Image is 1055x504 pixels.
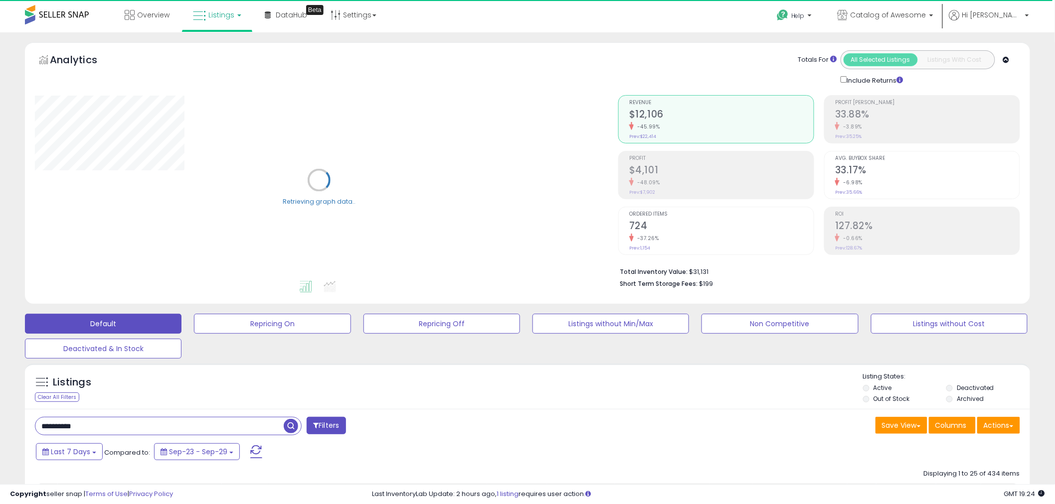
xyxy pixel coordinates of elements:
[208,10,234,20] span: Listings
[634,235,659,242] small: -37.26%
[629,212,814,217] span: Ordered Items
[835,212,1020,217] span: ROI
[53,376,91,389] h5: Listings
[194,314,351,334] button: Repricing On
[935,420,967,430] span: Columns
[532,314,689,334] button: Listings without Min/Max
[835,245,862,251] small: Prev: 128.67%
[776,9,789,21] i: Get Help
[962,10,1022,20] span: Hi [PERSON_NAME]
[307,417,346,434] button: Filters
[283,197,355,206] div: Retrieving graph data..
[876,417,927,434] button: Save View
[629,109,814,122] h2: $12,106
[634,123,660,130] small: -45.99%
[840,123,862,130] small: -3.89%
[949,10,1029,32] a: Hi [PERSON_NAME]
[769,1,822,32] a: Help
[629,245,650,251] small: Prev: 1,154
[372,490,1045,499] div: Last InventoryLab Update: 2 hours ago, requires user action.
[629,220,814,234] h2: 724
[35,392,79,402] div: Clear All Filters
[929,417,976,434] button: Columns
[851,10,926,20] span: Catalog of Awesome
[25,339,181,359] button: Deactivated & In Stock
[50,53,117,69] h5: Analytics
[702,314,858,334] button: Non Competitive
[306,5,324,15] div: Tooltip anchor
[276,10,307,20] span: DataHub
[840,179,863,186] small: -6.98%
[699,279,713,288] span: $199
[1004,489,1045,499] span: 2025-10-7 19:24 GMT
[104,448,150,457] span: Compared to:
[620,279,698,288] b: Short Term Storage Fees:
[835,100,1020,106] span: Profit [PERSON_NAME]
[10,489,46,499] strong: Copyright
[835,133,862,139] small: Prev: 35.25%
[924,469,1020,479] div: Displaying 1 to 25 of 434 items
[169,447,227,457] span: Sep-23 - Sep-29
[835,109,1020,122] h2: 33.88%
[129,489,173,499] a: Privacy Policy
[497,489,519,499] a: 1 listing
[791,11,805,20] span: Help
[634,179,660,186] small: -48.09%
[154,443,240,460] button: Sep-23 - Sep-29
[36,443,103,460] button: Last 7 Days
[629,164,814,178] h2: $4,101
[137,10,170,20] span: Overview
[51,447,90,457] span: Last 7 Days
[833,74,915,85] div: Include Returns
[10,490,173,499] div: seller snap | |
[874,394,910,403] label: Out of Stock
[917,53,992,66] button: Listings With Cost
[957,394,984,403] label: Archived
[629,189,655,195] small: Prev: $7,902
[798,55,837,65] div: Totals For
[835,156,1020,161] span: Avg. Buybox Share
[863,372,1030,381] p: Listing States:
[835,189,862,195] small: Prev: 35.66%
[840,235,863,242] small: -0.66%
[25,314,181,334] button: Default
[629,100,814,106] span: Revenue
[871,314,1028,334] button: Listings without Cost
[629,133,656,139] small: Prev: $22,414
[844,53,918,66] button: All Selected Listings
[977,417,1020,434] button: Actions
[957,383,994,392] label: Deactivated
[835,220,1020,234] h2: 127.82%
[835,164,1020,178] h2: 33.17%
[85,489,128,499] a: Terms of Use
[629,156,814,161] span: Profit
[620,267,688,276] b: Total Inventory Value:
[874,383,892,392] label: Active
[620,265,1013,277] li: $31,131
[363,314,520,334] button: Repricing Off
